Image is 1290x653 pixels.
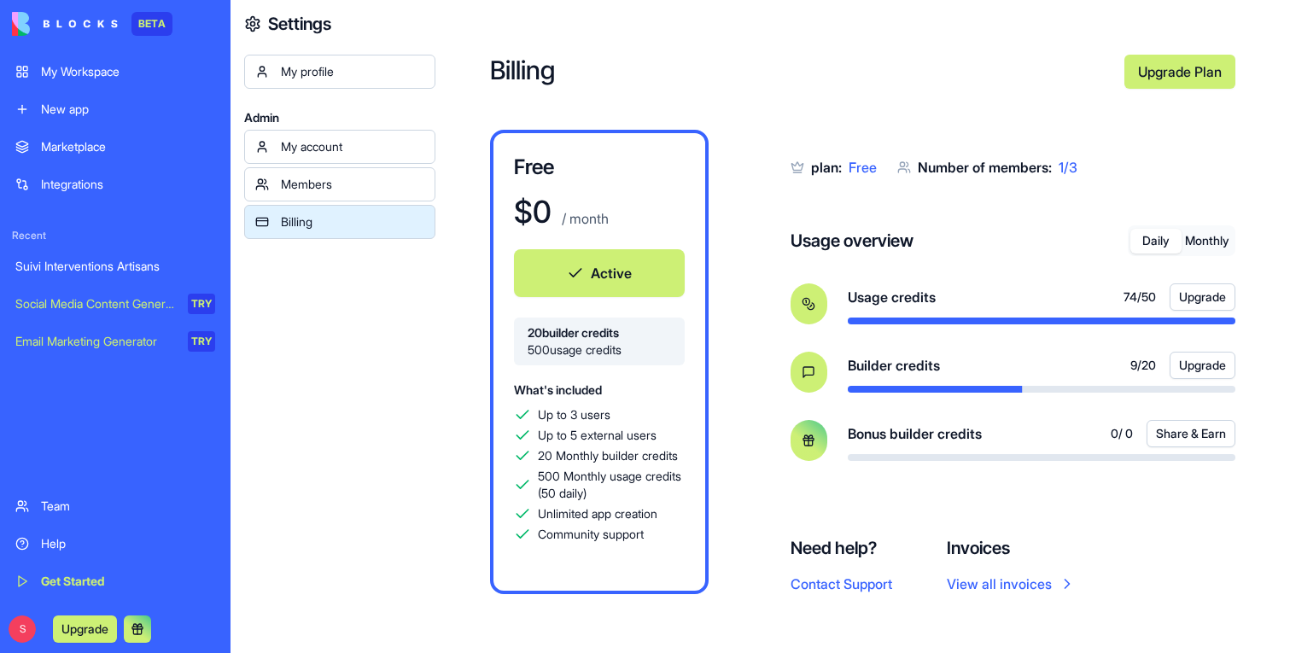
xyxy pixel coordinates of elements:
span: 20 Monthly builder credits [538,447,678,464]
span: 500 Monthly usage credits (50 daily) [538,468,685,502]
a: Get Started [5,564,225,598]
div: Help [41,535,215,552]
div: My profile [281,63,424,80]
div: Get Started [41,573,215,590]
a: Upgrade Plan [1124,55,1235,89]
a: Marketplace [5,130,225,164]
div: Billing [281,213,424,230]
h4: Settings [268,12,331,36]
div: My account [281,138,424,155]
button: Daily [1130,229,1182,254]
h4: Usage overview [791,229,914,253]
h1: $ 0 [514,195,552,229]
div: TRY [188,331,215,352]
a: Members [244,167,435,201]
a: New app [5,92,225,126]
span: Free [849,159,877,176]
span: Up to 5 external users [538,427,657,444]
a: Social Media Content GeneratorTRY [5,287,225,321]
span: Bonus builder credits [848,423,982,444]
button: Upgrade [1170,283,1235,311]
h4: Invoices [947,536,1076,560]
span: plan: [811,159,842,176]
a: Team [5,489,225,523]
button: Upgrade [1170,352,1235,379]
span: Builder credits [848,355,940,376]
span: 500 usage credits [528,341,671,359]
a: Email Marketing GeneratorTRY [5,324,225,359]
div: Integrations [41,176,215,193]
span: What's included [514,382,602,397]
span: Admin [244,109,435,126]
span: 1 / 3 [1059,159,1077,176]
a: View all invoices [947,574,1076,594]
div: Suivi Interventions Artisans [15,258,215,275]
span: Number of members: [918,159,1052,176]
button: Contact Support [791,574,892,594]
div: My Workspace [41,63,215,80]
a: Integrations [5,167,225,201]
h2: Billing [490,55,1111,89]
a: Suivi Interventions Artisans [5,249,225,283]
span: Community support [538,526,644,543]
img: logo [12,12,118,36]
button: Share & Earn [1147,420,1235,447]
div: BETA [131,12,172,36]
a: My profile [244,55,435,89]
div: TRY [188,294,215,314]
span: Recent [5,229,225,242]
button: Monthly [1182,229,1233,254]
a: Free$0 / monthActive20builder credits500usage creditsWhat's includedUp to 3 usersUp to 5 external... [490,130,709,594]
a: Help [5,527,225,561]
p: / month [558,208,609,229]
a: My account [244,130,435,164]
span: Unlimited app creation [538,505,657,522]
span: 9 / 20 [1130,357,1156,374]
span: S [9,615,36,643]
div: Marketplace [41,138,215,155]
span: Usage credits [848,287,936,307]
div: Social Media Content Generator [15,295,176,312]
a: BETA [12,12,172,36]
a: My Workspace [5,55,225,89]
a: Billing [244,205,435,239]
span: 20 builder credits [528,324,671,341]
h3: Free [514,154,685,181]
div: Team [41,498,215,515]
div: Email Marketing Generator [15,333,176,350]
span: Up to 3 users [538,406,610,423]
span: 0 / 0 [1111,425,1133,442]
a: Upgrade [53,620,117,637]
span: 74 / 50 [1124,289,1156,306]
h4: Need help? [791,536,892,560]
div: Members [281,176,424,193]
button: Active [514,249,685,297]
div: New app [41,101,215,118]
button: Upgrade [53,615,117,643]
